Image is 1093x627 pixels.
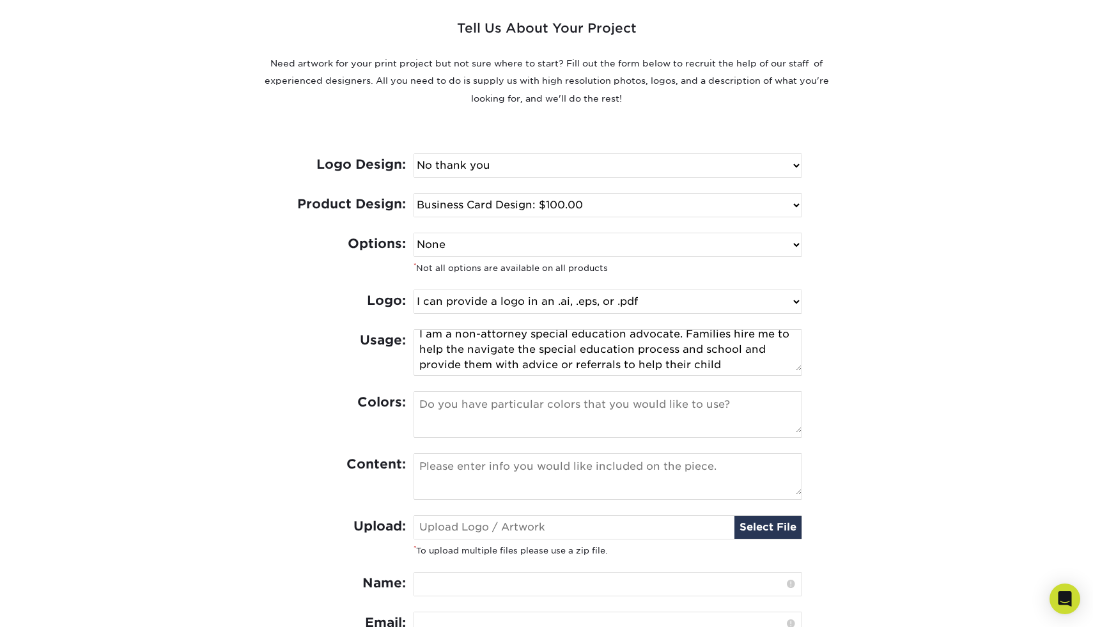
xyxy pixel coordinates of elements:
[259,17,834,50] h2: Tell Us About Your Project
[414,539,802,557] small: To upload multiple files please use a zip file.
[291,515,406,538] label: Upload:
[291,193,406,215] label: Product Design:
[291,233,406,255] label: Options:
[291,391,406,414] label: Colors:
[259,55,834,107] p: Need artwork for your print project but not sure where to start? Fill out the form below to recru...
[291,453,406,476] label: Content:
[291,153,406,176] label: Logo Design:
[291,329,406,352] label: Usage:
[1050,584,1080,614] div: Open Intercom Messenger
[291,572,406,594] label: Name:
[291,290,406,312] label: Logo:
[414,257,802,274] small: Not all options are available on all products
